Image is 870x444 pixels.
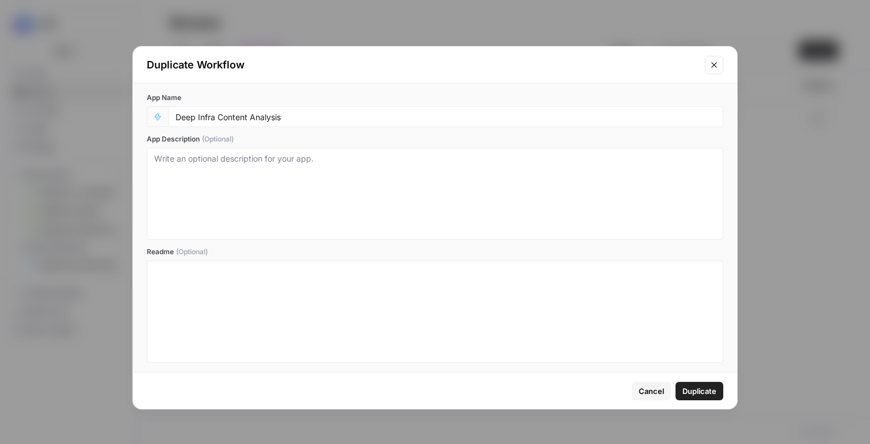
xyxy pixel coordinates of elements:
[705,56,723,74] button: Close modal
[676,382,723,400] button: Duplicate
[147,93,723,103] label: App Name
[632,382,671,400] button: Cancel
[147,134,723,144] label: App Description
[147,247,723,257] label: Readme
[176,247,208,257] span: (Optional)
[639,385,664,397] span: Cancel
[175,112,716,122] input: Untitled
[147,57,698,73] div: Duplicate Workflow
[202,134,234,144] span: (Optional)
[682,385,716,397] span: Duplicate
